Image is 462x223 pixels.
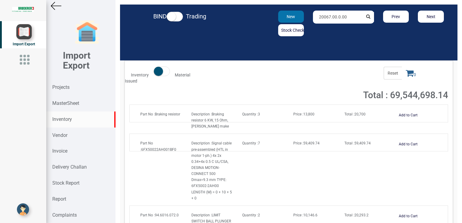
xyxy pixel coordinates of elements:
span: 6FX50022AH001BF0 [140,141,176,151]
strong: MasterSheet [52,100,79,106]
strong: Report [52,196,66,202]
strong: Vendor [52,132,67,138]
strong: Quantity : [242,112,258,116]
strong: BIND [153,13,167,20]
strong: Delivery Challan [52,164,87,170]
strong: Description : [191,112,212,116]
img: garage-closed.png [75,20,99,44]
button: Next [418,11,444,23]
strong: Complaints [52,212,77,218]
button: Prev [383,11,409,23]
h2: Total : 69,544,698.14 [350,90,448,100]
strong: Total : [344,141,354,145]
strong: Total : [344,213,354,217]
button: Add to Cart [395,111,421,120]
strong: Quantity : [242,213,258,217]
strong: Description : [191,213,212,217]
strong: Invoice [52,148,67,154]
span: 20,700 [344,112,366,116]
strong: Price : [293,141,303,145]
button: Add to Cart [395,140,421,149]
span: Reset [384,67,402,79]
strong: Price : [293,213,303,217]
span: 3 [242,112,260,116]
button: New [278,11,304,23]
strong: Inventory [131,73,149,77]
strong: Part No : [140,213,155,217]
span: Signal cable pre-assembled (HTL in motor 1-ph.) 4x 2x 0.34+4x 0.5 C UL/CSA, DESINA MOTION-CONNECT... [191,141,232,200]
strong: Quantity : [242,141,258,145]
strong: Description : [191,141,212,145]
input: Search by product [313,11,363,24]
span: 94.6016.072.0 [140,213,179,217]
span: 59,409.74 [344,141,371,145]
strong: Projects [52,84,70,90]
span: Braking resistor 6 KW, 15 Ohm, [PERSON_NAME] make [191,112,229,128]
span: 7 [242,141,260,145]
button: Stock Check [278,24,304,36]
span: 10,146.6 [293,213,317,217]
strong: Inventory [52,116,72,122]
strong: Stock Report [52,180,80,186]
span: 20,293.2 [344,213,369,217]
b: Import Export [63,50,90,71]
strong: Trading [186,13,206,20]
span: Braking resistor [140,112,180,116]
span: 0 [402,67,420,79]
span: 13,800 [293,112,314,116]
span: 59,409.74 [293,141,320,145]
strong: Part No : [140,141,153,151]
span: 2 [242,213,260,217]
button: Add to Cart [395,212,421,221]
span: Import Export [13,42,35,46]
strong: Price : [293,112,303,116]
strong: Total : [344,112,354,116]
strong: Part No : [140,112,155,116]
